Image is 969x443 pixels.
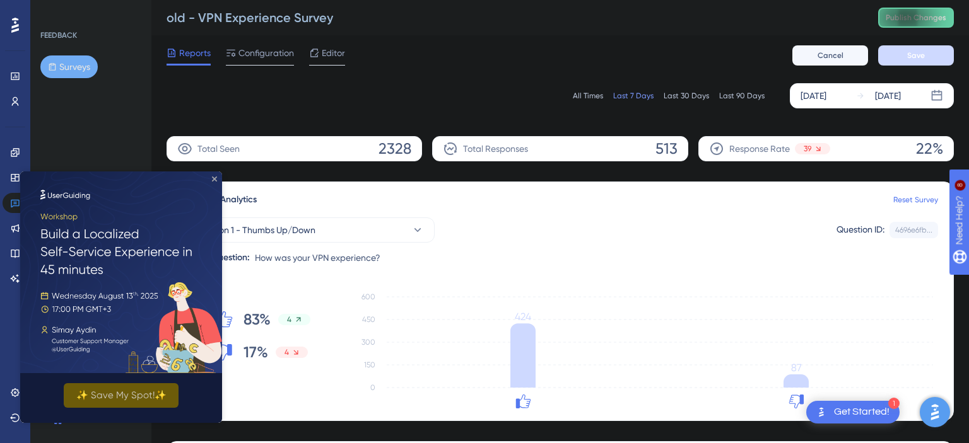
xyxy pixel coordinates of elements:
img: launcher-image-alternative-text [814,405,829,420]
span: 513 [655,139,678,159]
tspan: 87 [791,362,802,374]
div: old - VPN Experience Survey [167,9,847,26]
tspan: 450 [362,315,375,324]
div: 8 [88,6,91,16]
div: All Times [573,91,603,101]
div: [DATE] [801,88,826,103]
span: Configuration [238,45,294,60]
button: Cancel [792,45,868,66]
button: Publish Changes [878,8,954,28]
div: Last 7 Days [613,91,654,101]
span: 39 [804,144,811,154]
span: 17% [244,342,268,362]
button: ✨ Save My Spot!✨ [44,212,158,236]
span: Need Help? [30,3,79,18]
button: Question 1 - Thumbs Up/Down [182,217,435,243]
tspan: 600 [361,292,375,301]
div: Last 30 Days [664,91,709,101]
tspan: 300 [361,338,375,347]
span: Question 1 - Thumbs Up/Down [193,222,315,238]
div: FEEDBACK [40,30,77,40]
span: Publish Changes [886,13,946,23]
tspan: 150 [364,360,375,369]
div: Close Preview [192,5,197,10]
tspan: 0 [370,383,375,392]
span: Save [907,50,925,60]
span: 83% [244,309,271,330]
span: Cancel [818,50,843,60]
tspan: 424 [515,311,531,323]
div: Get Started! [834,405,890,419]
span: Response Rate [729,141,790,156]
span: Editor [322,45,345,60]
div: Question ID: [837,222,884,238]
span: 22% [916,139,943,159]
span: Reports [179,45,211,60]
span: Total Responses [463,141,528,156]
div: Last 90 Days [719,91,765,101]
div: Open Get Started! checklist, remaining modules: 1 [806,401,900,423]
a: Reset Survey [893,195,938,205]
div: 4696e6fb... [895,225,932,235]
span: Total Seen [197,141,240,156]
div: 1 [888,398,900,409]
span: 4 [285,347,289,357]
span: How was your VPN experience? [255,250,380,265]
span: 2328 [379,139,411,159]
iframe: UserGuiding AI Assistant Launcher [916,393,954,431]
button: Surveys [40,55,98,78]
div: [DATE] [875,88,901,103]
span: 4 [287,314,291,325]
button: Save [878,45,954,66]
